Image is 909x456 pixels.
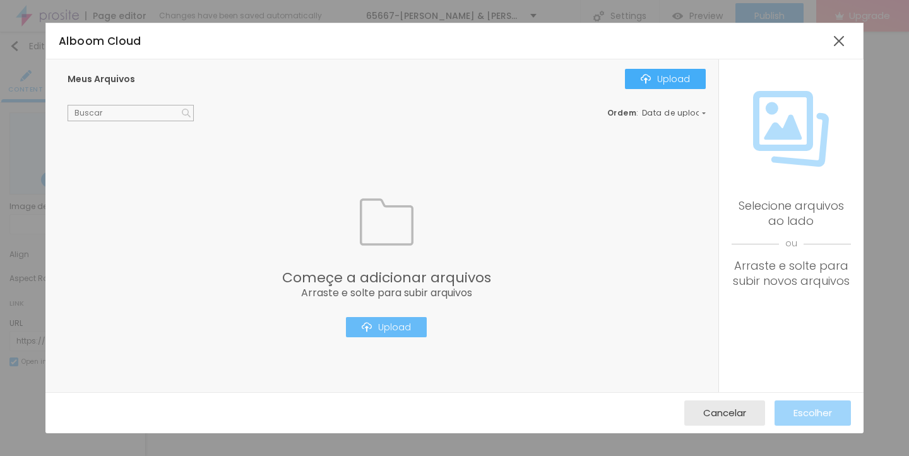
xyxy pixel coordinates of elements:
[703,407,746,418] span: Cancelar
[282,271,491,285] span: Começe a adicionar arquivos
[68,105,194,121] input: Buscar
[182,109,191,117] img: Icone
[642,109,708,117] span: Data de upload
[732,229,851,258] span: ou
[346,317,427,337] button: IconeUpload
[68,73,135,85] span: Meus Arquivos
[360,195,413,249] img: Icone
[607,109,706,117] div: :
[775,400,851,426] button: Escolher
[732,198,851,289] div: Selecione arquivos ao lado Arraste e solte para subir novos arquivos
[362,322,411,332] div: Upload
[793,407,832,418] span: Escolher
[684,400,765,426] button: Cancelar
[362,322,372,332] img: Icone
[641,74,690,84] div: Upload
[607,107,637,118] span: Ordem
[282,288,491,298] span: Arraste e solte para subir arquivos
[625,69,706,89] button: IconeUpload
[59,33,141,49] span: Alboom Cloud
[641,74,651,84] img: Icone
[753,91,829,167] img: Icone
